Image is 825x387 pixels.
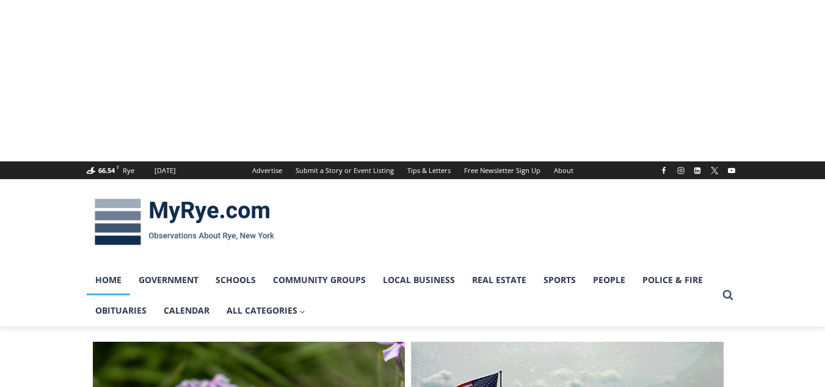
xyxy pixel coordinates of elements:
img: MyRye.com [87,190,282,254]
a: Police & Fire [634,265,711,295]
a: Advertise [245,161,289,179]
a: Home [87,265,130,295]
span: All Categories [227,304,306,317]
a: People [584,265,634,295]
a: Submit a Story or Event Listing [289,161,401,179]
a: YouTube [724,163,739,178]
a: Community Groups [264,265,374,295]
div: [DATE] [154,165,176,176]
a: All Categories [218,295,314,326]
span: 66.54 [98,166,115,175]
a: Government [130,265,207,295]
button: View Search Form [717,284,739,306]
a: Linkedin [690,163,705,178]
div: Rye [123,165,134,176]
a: Real Estate [463,265,535,295]
a: X [707,163,722,178]
a: Local Business [374,265,463,295]
a: Instagram [674,163,688,178]
a: Free Newsletter Sign Up [457,161,547,179]
a: Calendar [155,295,218,326]
a: About [547,161,580,179]
nav: Secondary Navigation [245,161,580,179]
span: F [117,164,119,171]
nav: Primary Navigation [87,265,717,326]
a: Obituaries [87,295,155,326]
a: Facebook [656,163,671,178]
a: Tips & Letters [401,161,457,179]
a: Sports [535,265,584,295]
a: Schools [207,265,264,295]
